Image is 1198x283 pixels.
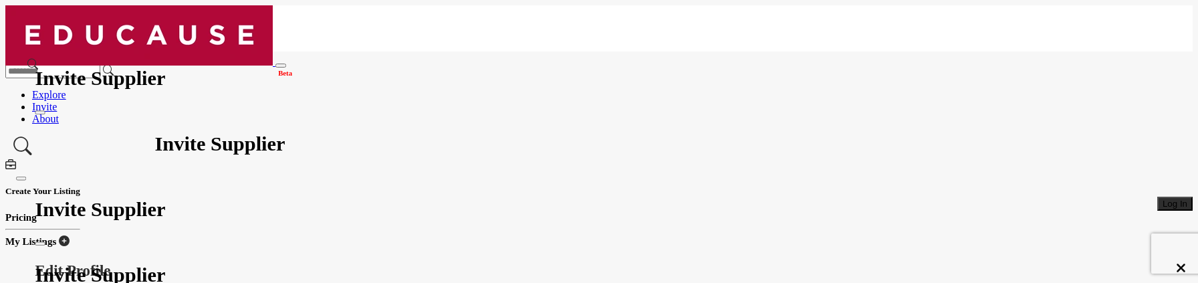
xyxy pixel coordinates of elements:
[5,56,275,68] a: Beta
[35,67,1163,90] h1: Invite Supplier
[5,211,37,223] a: Pricing
[275,64,286,68] button: Toggle navigation
[5,159,80,197] div: Create Your Listing
[1163,199,1187,209] span: Log In
[5,236,56,247] b: My Listings
[32,113,59,124] a: About
[35,242,45,246] button: Close
[16,177,26,181] button: Close
[154,132,285,156] h1: Invite Supplier
[5,212,37,223] span: Pricing
[5,211,80,248] div: Create Your Listing
[1157,197,1193,211] button: Log In
[32,89,66,100] a: Explore
[5,186,80,197] h5: Create Your Listing
[35,262,1163,280] h1: Edit Profile
[5,5,273,66] img: site Logo
[32,101,57,112] a: Invite
[5,132,40,159] a: Search
[35,111,45,115] button: Close
[5,65,100,78] input: Search
[35,198,1163,221] h1: Invite Supplier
